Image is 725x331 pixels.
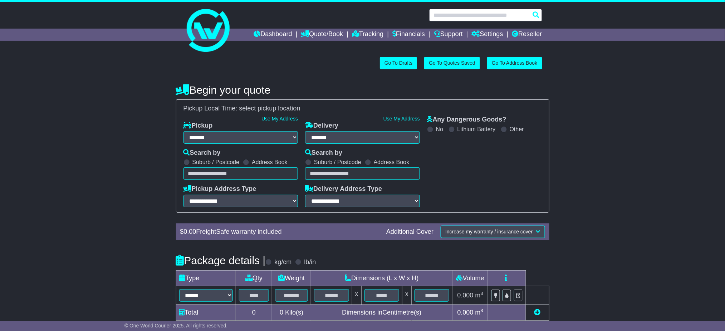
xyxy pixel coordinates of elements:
[352,29,383,41] a: Tracking
[236,270,272,286] td: Qty
[177,228,383,236] div: $ FreightSafe warranty included
[534,309,541,316] a: Add new item
[402,286,412,305] td: x
[475,309,484,316] span: m
[481,308,484,313] sup: 3
[427,116,506,124] label: Any Dangerous Goods?
[434,29,463,41] a: Support
[252,159,288,165] label: Address Book
[183,185,256,193] label: Pickup Address Type
[441,226,545,238] button: Increase my warranty / insurance cover
[305,185,382,193] label: Delivery Address Type
[176,84,549,96] h4: Begin your quote
[481,291,484,296] sup: 3
[176,255,266,266] h4: Package details |
[254,29,292,41] a: Dashboard
[272,305,311,320] td: Kilo(s)
[176,270,236,286] td: Type
[472,29,503,41] a: Settings
[380,57,417,69] a: Go To Drafts
[184,228,196,235] span: 0.00
[424,57,480,69] a: Go To Quotes Saved
[305,122,338,130] label: Delivery
[475,292,484,299] span: m
[304,258,316,266] label: lb/in
[457,126,496,133] label: Lithium Battery
[311,305,452,320] td: Dimensions in Centimetre(s)
[445,229,533,234] span: Increase my warranty / insurance cover
[311,270,452,286] td: Dimensions (L x W x H)
[236,305,272,320] td: 0
[239,105,300,112] span: select pickup location
[452,270,488,286] td: Volume
[457,292,474,299] span: 0.000
[301,29,343,41] a: Quote/Book
[124,323,228,328] span: © One World Courier 2025. All rights reserved.
[383,116,420,122] a: Use My Address
[305,149,342,157] label: Search by
[192,159,240,165] label: Suburb / Postcode
[272,270,311,286] td: Weight
[392,29,425,41] a: Financials
[274,258,292,266] label: kg/cm
[183,122,213,130] label: Pickup
[280,309,283,316] span: 0
[261,116,298,122] a: Use My Address
[183,149,221,157] label: Search by
[176,305,236,320] td: Total
[436,126,443,133] label: No
[314,159,361,165] label: Suburb / Postcode
[512,29,542,41] a: Reseller
[457,309,474,316] span: 0.000
[487,57,542,69] a: Go To Address Book
[352,286,361,305] td: x
[374,159,410,165] label: Address Book
[383,228,437,236] div: Additional Cover
[510,126,524,133] label: Other
[180,105,545,113] div: Pickup Local Time:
